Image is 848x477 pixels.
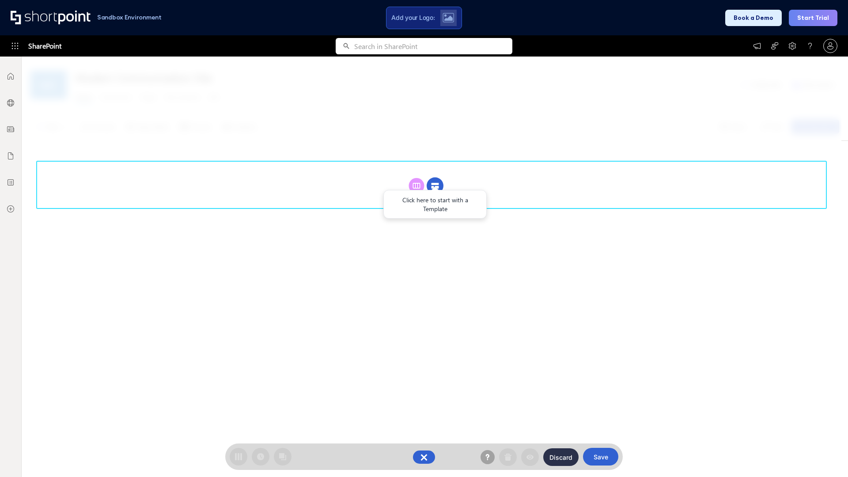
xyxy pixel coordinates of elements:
[725,10,782,26] button: Book a Demo
[354,38,512,54] input: Search in SharePoint
[443,13,454,23] img: Upload logo
[391,14,435,22] span: Add your Logo:
[543,448,579,466] button: Discard
[789,10,837,26] button: Start Trial
[804,435,848,477] iframe: Chat Widget
[97,15,162,20] h1: Sandbox Environment
[28,35,61,57] span: SharePoint
[583,448,618,466] button: Save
